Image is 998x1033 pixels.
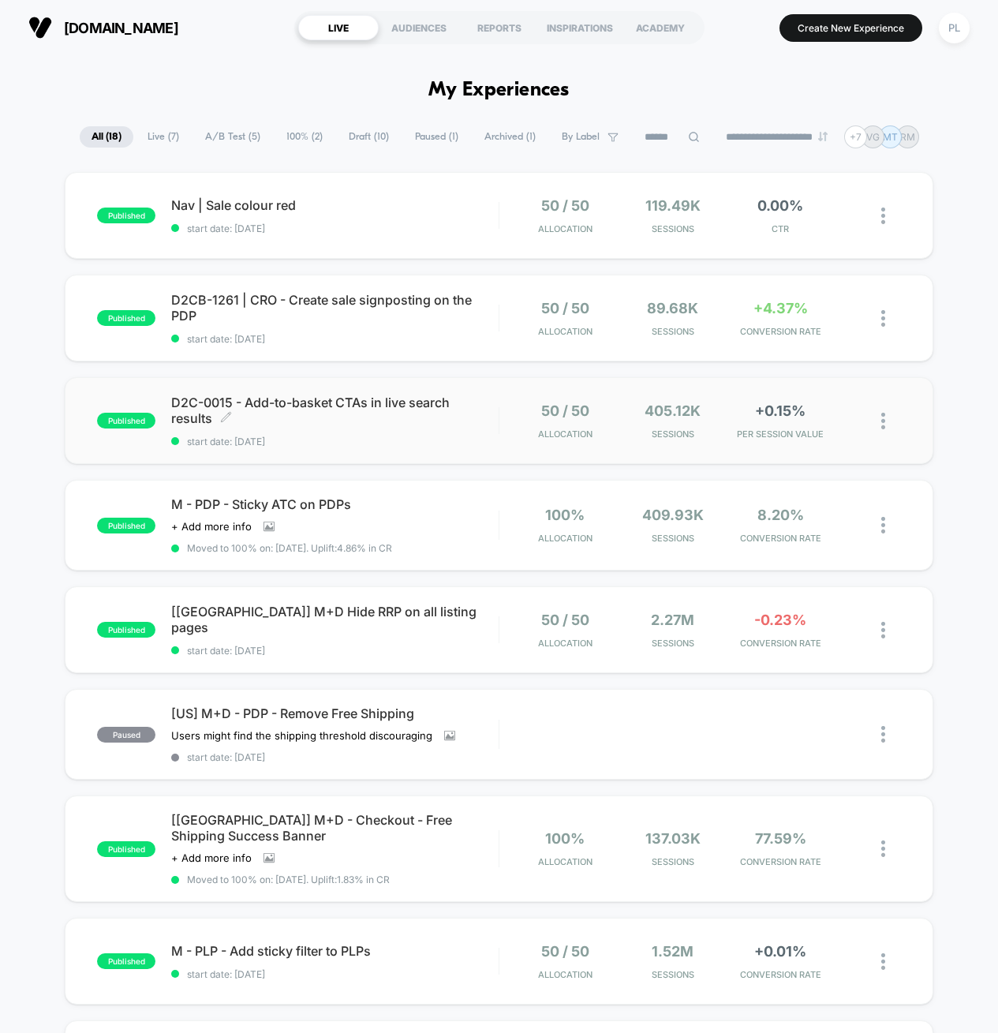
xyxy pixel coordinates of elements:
span: Sessions [623,326,723,337]
span: 2.27M [651,612,694,628]
span: 50 / 50 [541,612,589,628]
div: AUDIENCES [379,15,459,40]
span: start date: [DATE] [171,968,499,980]
span: 0.00% [757,197,803,214]
span: 100% ( 2 ) [275,126,335,148]
span: Sessions [623,638,723,649]
span: D2C-0015 - Add-to-basket CTAs in live search results [171,395,499,426]
div: + 7 [844,125,867,148]
span: All ( 18 ) [80,126,133,148]
span: Sessions [623,856,723,867]
span: A/B Test ( 5 ) [193,126,272,148]
img: close [881,310,885,327]
span: 89.68k [647,300,698,316]
span: + Add more info [171,851,252,864]
span: start date: [DATE] [171,751,499,763]
span: published [97,413,155,429]
span: Sessions [623,533,723,544]
span: 409.93k [642,507,704,523]
span: CONVERSION RATE [731,969,830,980]
span: Users might find the shipping threshold discouraging [171,729,432,742]
span: Nav | Sale colour red [171,197,499,213]
span: start date: [DATE] [171,436,499,447]
span: published [97,622,155,638]
span: + Add more info [171,520,252,533]
span: [[GEOGRAPHIC_DATA]] M+D - Checkout - Free Shipping Success Banner [171,812,499,844]
span: Allocation [538,429,592,440]
span: Draft ( 10 ) [337,126,401,148]
span: -0.23% [754,612,806,628]
img: close [881,622,885,638]
span: Sessions [623,429,723,440]
p: RM [900,131,915,143]
img: close [881,726,885,743]
img: close [881,953,885,970]
span: 119.49k [645,197,701,214]
span: M - PLP - Add sticky filter to PLPs [171,943,499,959]
span: published [97,953,155,969]
span: Archived ( 1 ) [473,126,548,148]
span: CONVERSION RATE [731,638,830,649]
p: MT [883,131,898,143]
span: CONVERSION RATE [731,533,830,544]
span: 50 / 50 [541,197,589,214]
span: CONVERSION RATE [731,856,830,867]
span: D2CB-1261 | CRO - Create sale signposting on the PDP [171,292,499,324]
div: INSPIRATIONS [540,15,620,40]
span: start date: [DATE] [171,645,499,657]
span: paused [97,727,155,743]
span: published [97,518,155,533]
div: PL [939,13,970,43]
span: [DOMAIN_NAME] [64,20,178,36]
span: Moved to 100% on: [DATE] . Uplift: 1.83% in CR [187,874,390,885]
div: ACADEMY [620,15,701,40]
img: Visually logo [28,16,52,39]
span: +0.01% [754,943,806,960]
img: close [881,840,885,857]
span: CONVERSION RATE [731,326,830,337]
span: Allocation [538,969,592,980]
span: By Label [562,131,600,143]
span: Allocation [538,223,592,234]
p: VG [866,131,880,143]
span: 50 / 50 [541,402,589,419]
span: published [97,208,155,223]
span: 405.12k [645,402,701,419]
img: close [881,208,885,224]
img: end [818,132,828,141]
span: [[GEOGRAPHIC_DATA]] M+D Hide RRP on all listing pages [171,604,499,635]
div: LIVE [298,15,379,40]
span: published [97,310,155,326]
span: Sessions [623,223,723,234]
button: [DOMAIN_NAME] [24,15,183,40]
div: REPORTS [459,15,540,40]
span: published [97,841,155,857]
span: 100% [545,830,585,847]
img: close [881,517,885,533]
span: Allocation [538,856,592,867]
span: 50 / 50 [541,943,589,960]
button: Create New Experience [779,14,922,42]
span: 50 / 50 [541,300,589,316]
span: 1.52M [652,943,693,960]
span: CTR [731,223,830,234]
span: PER SESSION VALUE [731,429,830,440]
span: Live ( 7 ) [136,126,191,148]
span: Moved to 100% on: [DATE] . Uplift: 4.86% in CR [187,542,392,554]
span: 77.59% [755,830,806,847]
span: start date: [DATE] [171,223,499,234]
span: M - PDP - Sticky ATC on PDPs [171,496,499,512]
span: +0.15% [755,402,806,419]
span: Allocation [538,326,592,337]
span: 137.03k [645,830,701,847]
span: Allocation [538,533,592,544]
img: close [881,413,885,429]
span: Paused ( 1 ) [403,126,470,148]
span: +4.37% [753,300,808,316]
span: [US] M+D - PDP - Remove Free Shipping [171,706,499,721]
button: PL [934,12,974,44]
span: 8.20% [757,507,804,523]
span: Allocation [538,638,592,649]
span: start date: [DATE] [171,333,499,345]
h1: My Experiences [428,79,570,102]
